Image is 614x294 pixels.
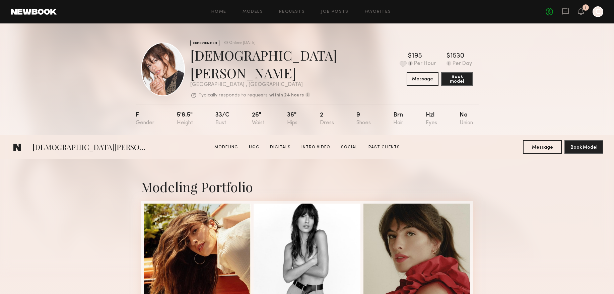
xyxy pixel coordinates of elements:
div: 36" [287,112,297,126]
div: [GEOGRAPHIC_DATA] , [GEOGRAPHIC_DATA] [190,82,407,88]
div: Per Hour [414,61,436,67]
a: Favorites [365,10,391,14]
div: 2 [320,112,334,126]
div: 5'8.5" [177,112,193,126]
div: Online [DATE] [229,41,256,45]
div: 195 [412,53,422,60]
span: [DEMOGRAPHIC_DATA][PERSON_NAME] [32,142,148,154]
a: Intro Video [299,144,333,150]
div: Brn [393,112,403,126]
div: 33/c [215,112,229,126]
a: C [593,6,603,17]
a: Job Posts [321,10,349,14]
div: Per Day [453,61,472,67]
div: $ [447,53,450,60]
a: Models [243,10,263,14]
button: Book Model [564,140,603,154]
a: Modeling [212,144,241,150]
a: Requests [279,10,305,14]
button: Book model [441,72,473,86]
div: 26" [252,112,265,126]
button: Message [523,140,562,154]
a: Home [211,10,226,14]
a: Past Clients [366,144,403,150]
div: Hzl [426,112,437,126]
a: Social [338,144,360,150]
div: EXPERIENCED [190,40,219,46]
a: Digitals [267,144,293,150]
button: Message [407,72,438,86]
div: 1530 [450,53,464,60]
div: F [136,112,154,126]
a: UGC [246,144,262,150]
div: 9 [356,112,371,126]
a: Book Model [564,144,603,150]
div: 1 [585,6,587,10]
p: Typically responds to requests [199,93,268,98]
div: $ [408,53,412,60]
div: No [460,112,473,126]
div: [DEMOGRAPHIC_DATA][PERSON_NAME] [190,46,407,82]
div: Modeling Portfolio [141,178,473,196]
b: within 24 hours [269,93,304,98]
